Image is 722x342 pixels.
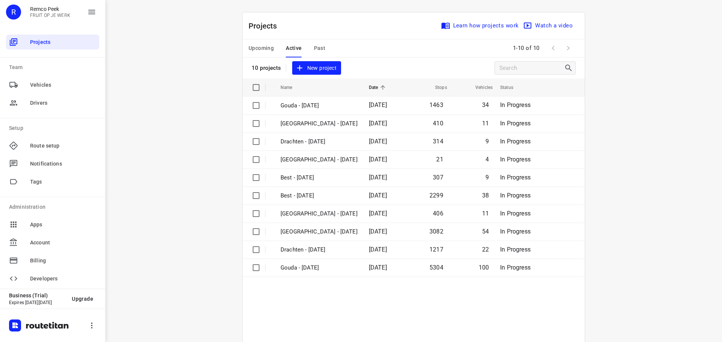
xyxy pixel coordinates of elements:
[429,264,443,271] span: 5304
[479,264,489,271] span: 100
[500,228,531,235] span: In Progress
[466,83,493,92] span: Vehicles
[429,101,443,108] span: 1463
[30,275,96,283] span: Developers
[499,62,564,74] input: Search projects
[500,138,531,145] span: In Progress
[9,203,99,211] p: Administration
[369,120,387,127] span: [DATE]
[6,35,99,50] div: Projects
[281,264,358,272] p: Gouda - [DATE]
[482,246,489,253] span: 22
[564,63,575,72] div: Search
[9,124,99,132] p: Setup
[281,209,358,218] p: [GEOGRAPHIC_DATA] - [DATE]
[500,156,531,163] span: In Progress
[369,228,387,235] span: [DATE]
[281,227,358,236] p: [GEOGRAPHIC_DATA] - [DATE]
[6,138,99,153] div: Route setup
[500,246,531,253] span: In Progress
[485,156,489,163] span: 4
[500,83,523,92] span: Status
[500,174,531,181] span: In Progress
[500,210,531,217] span: In Progress
[314,44,326,53] span: Past
[281,173,358,182] p: Best - [DATE]
[249,44,274,53] span: Upcoming
[6,5,21,20] div: R
[500,192,531,199] span: In Progress
[6,77,99,92] div: Vehicles
[485,174,489,181] span: 9
[6,95,99,110] div: Drivers
[6,217,99,232] div: Apps
[369,174,387,181] span: [DATE]
[252,65,281,71] p: 10 projects
[30,6,70,12] p: Remco Peek
[425,83,447,92] span: Stops
[429,192,443,199] span: 2299
[9,300,66,305] p: Expires [DATE][DATE]
[6,235,99,250] div: Account
[369,264,387,271] span: [DATE]
[281,246,358,254] p: Drachten - [DATE]
[369,156,387,163] span: [DATE]
[482,210,489,217] span: 11
[500,264,531,271] span: In Progress
[281,101,358,110] p: Gouda - [DATE]
[433,174,443,181] span: 307
[30,239,96,247] span: Account
[297,63,337,73] span: New project
[6,156,99,171] div: Notifications
[30,99,96,107] span: Drivers
[30,38,96,46] span: Projects
[369,192,387,199] span: [DATE]
[30,81,96,89] span: Vehicles
[433,138,443,145] span: 314
[6,253,99,268] div: Billing
[561,41,576,56] span: Next Page
[9,63,99,71] p: Team
[30,13,70,18] p: FRUIT OP JE WERK
[30,142,96,150] span: Route setup
[482,192,489,199] span: 38
[6,174,99,189] div: Tags
[546,41,561,56] span: Previous Page
[500,120,531,127] span: In Progress
[281,83,302,92] span: Name
[433,120,443,127] span: 410
[482,120,489,127] span: 11
[9,292,66,298] p: Business (Trial)
[249,20,283,32] p: Projects
[6,271,99,286] div: Developers
[485,138,489,145] span: 9
[286,44,302,53] span: Active
[30,257,96,265] span: Billing
[30,160,96,168] span: Notifications
[433,210,443,217] span: 406
[369,138,387,145] span: [DATE]
[500,101,531,108] span: In Progress
[66,292,99,306] button: Upgrade
[281,155,358,164] p: [GEOGRAPHIC_DATA] - [DATE]
[369,210,387,217] span: [DATE]
[369,246,387,253] span: [DATE]
[510,40,543,56] span: 1-10 of 10
[281,119,358,128] p: [GEOGRAPHIC_DATA] - [DATE]
[436,156,443,163] span: 21
[30,178,96,186] span: Tags
[429,228,443,235] span: 3082
[369,83,388,92] span: Date
[30,221,96,229] span: Apps
[482,228,489,235] span: 54
[281,191,358,200] p: Best - [DATE]
[281,137,358,146] p: Drachten - [DATE]
[429,246,443,253] span: 1217
[369,101,387,108] span: [DATE]
[72,296,93,302] span: Upgrade
[482,101,489,108] span: 34
[292,61,341,75] button: New project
